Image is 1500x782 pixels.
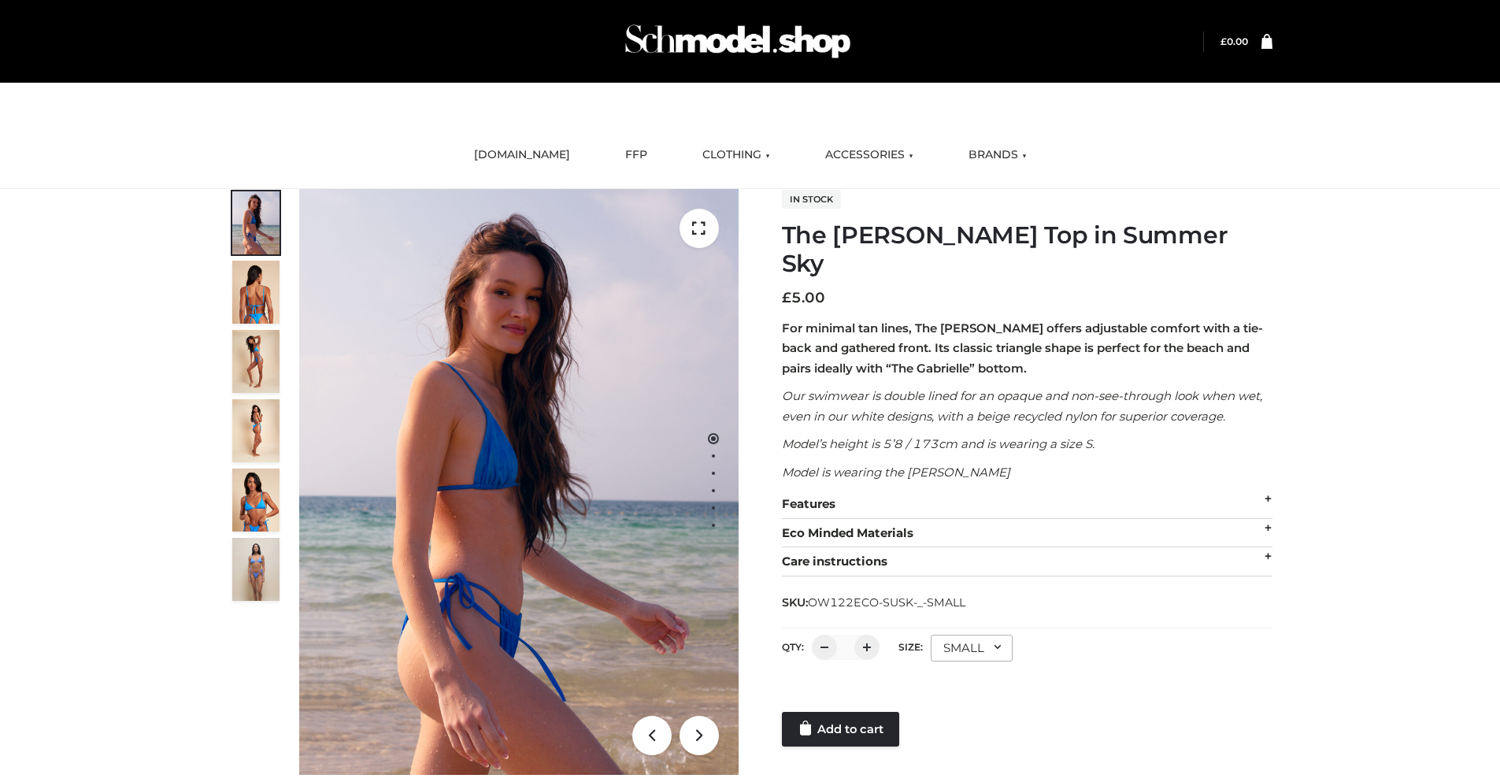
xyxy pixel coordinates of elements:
[782,641,804,653] label: QTY:
[782,436,1094,451] em: Model’s height is 5’8 / 173cm and is wearing a size S.
[232,261,280,324] img: 5.Alex-top_CN-1-1_1-1.jpg
[808,595,965,610] span: OW122ECO-SUSK-_-SMALL
[782,190,841,209] span: In stock
[613,138,659,172] a: FFP
[299,189,739,775] img: 1.Alex-top_SS-1_4464b1e7-c2c9-4e4b-a62c-58381cd673c0 (1)
[957,138,1039,172] a: BRANDS
[782,388,1262,424] em: Our swimwear is double lined for an opaque and non-see-through look when wet, even in our white d...
[931,635,1013,662] div: SMALL
[232,330,280,393] img: 4.Alex-top_CN-1-1-2.jpg
[782,465,1010,480] em: Model is wearing the [PERSON_NAME]
[782,289,825,306] bdi: 5.00
[1220,35,1248,47] bdi: 0.00
[782,490,1272,519] div: Features
[232,399,280,462] img: 3.Alex-top_CN-1-1-2.jpg
[782,547,1272,576] div: Care instructions
[232,538,280,601] img: SSVC.jpg
[691,138,782,172] a: CLOTHING
[782,712,899,747] a: Add to cart
[898,641,923,653] label: Size:
[232,191,280,254] img: 1.Alex-top_SS-1_4464b1e7-c2c9-4e4b-a62c-58381cd673c0-1.jpg
[782,321,1263,376] strong: For minimal tan lines, The [PERSON_NAME] offers adjustable comfort with a tie-back and gathered f...
[782,221,1272,278] h1: The [PERSON_NAME] Top in Summer Sky
[782,519,1272,548] div: Eco Minded Materials
[782,289,791,306] span: £
[813,138,925,172] a: ACCESSORIES
[782,593,967,612] span: SKU:
[1220,35,1248,47] a: £0.00
[1220,35,1227,47] span: £
[232,469,280,532] img: 2.Alex-top_CN-1-1-2.jpg
[462,138,582,172] a: [DOMAIN_NAME]
[620,10,856,72] img: Schmodel Admin 964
